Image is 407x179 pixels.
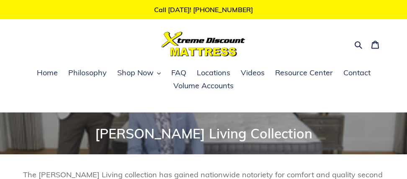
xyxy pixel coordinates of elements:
a: Philosophy [64,67,111,79]
span: Shop Now [117,68,154,78]
button: Shop Now [113,67,165,79]
img: Xtreme Discount Mattress [162,32,245,56]
span: Resource Center [275,68,333,78]
span: FAQ [171,68,186,78]
span: Videos [241,68,265,78]
span: Locations [197,68,230,78]
a: FAQ [167,67,191,79]
a: Locations [193,67,234,79]
span: Contact [343,68,371,78]
span: Volume Accounts [173,81,234,91]
a: Videos [237,67,269,79]
a: Resource Center [271,67,337,79]
a: Contact [339,67,375,79]
span: Philosophy [68,68,107,78]
span: Home [37,68,58,78]
span: [PERSON_NAME] Living Collection [95,125,312,142]
a: Volume Accounts [169,80,238,92]
a: Home [33,67,62,79]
